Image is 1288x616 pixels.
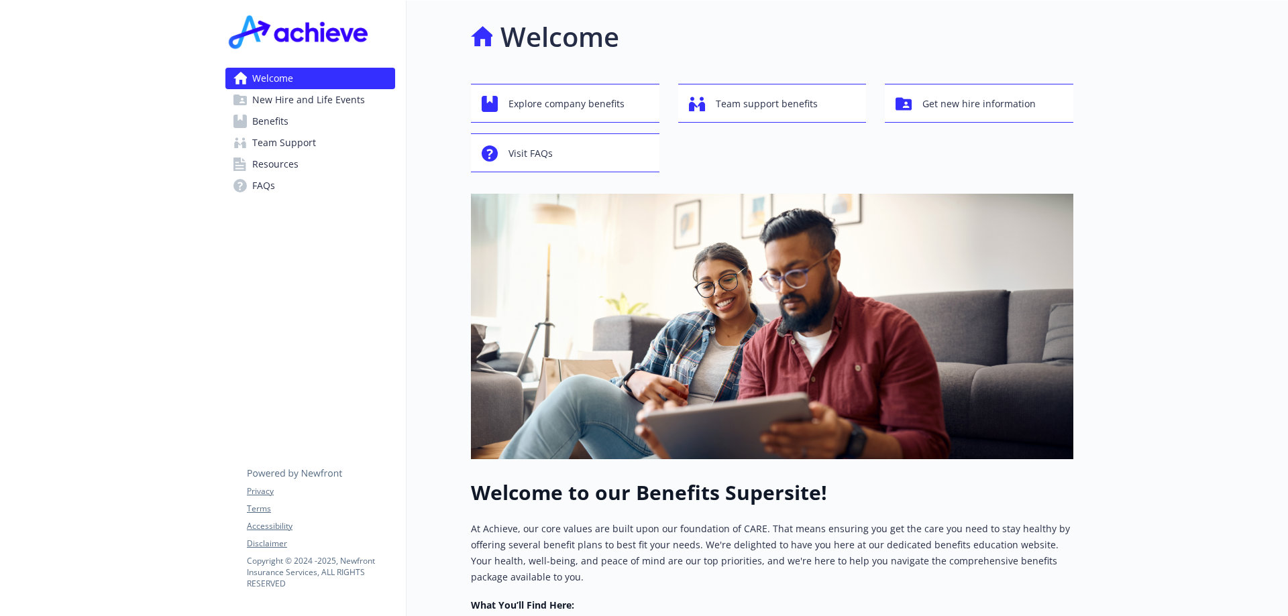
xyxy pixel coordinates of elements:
span: Explore company benefits [508,91,625,117]
strong: What You’ll Find Here: [471,599,574,611]
a: Accessibility [247,520,394,532]
button: Explore company benefits [471,84,659,123]
button: Get new hire information [885,84,1073,123]
h1: Welcome [500,17,619,57]
p: At Achieve, our core values are built upon our foundation of CARE. That means ensuring you get th... [471,521,1073,585]
a: Benefits [225,111,395,132]
a: Terms [247,503,394,515]
a: Disclaimer [247,538,394,550]
span: New Hire and Life Events [252,89,365,111]
span: Team support benefits [716,91,818,117]
img: overview page banner [471,194,1073,459]
a: Privacy [247,485,394,497]
a: Resources [225,153,395,175]
span: Welcome [252,68,293,89]
h1: Welcome to our Benefits Supersite! [471,481,1073,505]
span: Benefits [252,111,288,132]
span: FAQs [252,175,275,196]
a: New Hire and Life Events [225,89,395,111]
p: Copyright © 2024 - 2025 , Newfront Insurance Services, ALL RIGHTS RESERVED [247,555,394,589]
button: Team support benefits [678,84,867,123]
a: FAQs [225,175,395,196]
button: Visit FAQs [471,133,659,172]
span: Resources [252,153,299,175]
a: Welcome [225,68,395,89]
span: Get new hire information [922,91,1036,117]
span: Team Support [252,132,316,153]
a: Team Support [225,132,395,153]
span: Visit FAQs [508,141,553,166]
